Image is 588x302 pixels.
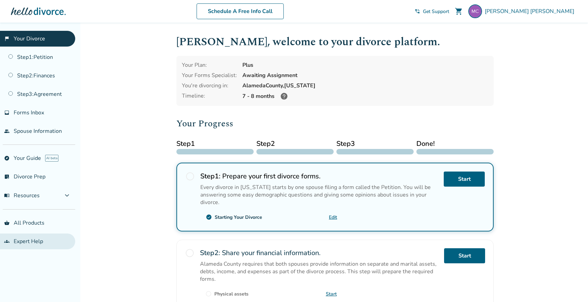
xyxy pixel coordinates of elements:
a: phone_in_talkGet Support [415,8,449,15]
a: Start [444,248,485,263]
div: Your Plan: [182,61,237,69]
span: phone_in_talk [415,9,420,14]
span: radio_button_unchecked [185,172,195,181]
div: Physical assets [214,291,249,297]
span: explore [4,155,10,161]
a: Start [444,172,485,187]
span: groups [4,239,10,244]
span: people [4,128,10,134]
div: Awaiting Assignment [242,72,488,79]
span: expand_more [63,191,71,200]
span: menu_book [4,193,10,198]
p: Every divorce in [US_STATE] starts by one spouse filing a form called the Petition. You will be a... [200,184,438,206]
span: inbox [4,110,10,115]
span: radio_button_unchecked [205,291,212,297]
a: Start [326,291,337,297]
span: check_circle [206,214,212,220]
span: Step 3 [336,139,414,149]
h1: [PERSON_NAME] , welcome to your divorce platform. [176,34,494,50]
div: You're divorcing in: [182,82,237,89]
div: Starting Your Divorce [215,214,262,221]
h2: Share your financial information. [200,248,439,257]
div: Plus [242,61,488,69]
div: Alameda County, [US_STATE] [242,82,488,89]
a: Edit [329,214,337,221]
div: 7 - 8 months [242,92,488,100]
span: radio_button_unchecked [185,248,195,258]
span: AI beta [45,155,58,162]
span: flag_2 [4,36,10,41]
span: shopping_basket [4,220,10,226]
span: [PERSON_NAME] [PERSON_NAME] [485,8,577,15]
span: Get Support [423,8,449,15]
span: Step 2 [256,139,334,149]
a: Schedule A Free Info Call [197,3,284,19]
div: Your Forms Specialist: [182,72,237,79]
img: Testing CA [468,4,482,18]
strong: Step 2 : [200,248,220,257]
h2: Prepare your first divorce forms. [200,172,438,181]
p: Alameda County requires that both spouses provide information on separate and marital assets, deb... [200,260,439,283]
span: Step 1 [176,139,254,149]
span: Resources [4,192,40,199]
span: Done! [416,139,494,149]
iframe: Chat Widget [554,269,588,302]
div: Timeline: [182,92,237,100]
strong: Step 1 : [200,172,220,181]
h2: Your Progress [176,117,494,130]
span: Forms Inbox [14,109,44,116]
span: shopping_cart [455,7,463,15]
span: list_alt_check [4,174,10,179]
